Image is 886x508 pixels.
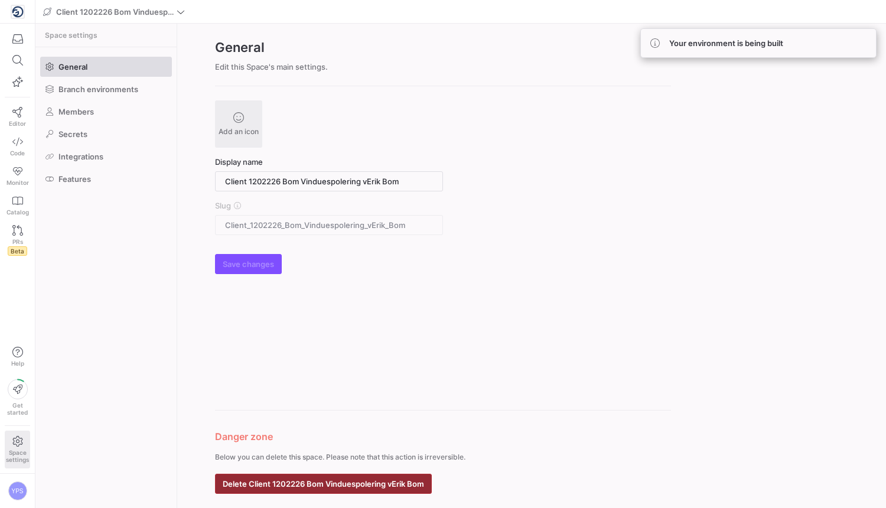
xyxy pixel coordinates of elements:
a: Spacesettings [5,431,30,468]
span: Catalog [6,209,29,216]
span: Help [10,360,25,367]
p: Below you can delete this space. Please note that this action is irreversible. [215,453,671,461]
span: Members [58,107,94,116]
a: https://storage.googleapis.com/y42-prod-data-exchange/images/yakPloC5i6AioCi4fIczWrDfRkcT4LKn1FCT... [5,2,30,22]
a: Branch environments [40,79,172,99]
span: Your environment is being built [669,38,783,48]
span: Space settings [6,449,29,463]
a: PRsBeta [5,220,30,260]
span: Get started [7,402,28,416]
button: Client 1202226 Bom Vinduespolering vErik Bom [40,4,188,19]
a: Integrations [40,146,172,167]
span: Client 1202226 Bom Vinduespolering vErik Bom [56,7,174,17]
span: Beta [8,246,27,256]
span: Code [10,149,25,157]
a: Members [40,102,172,122]
span: Integrations [58,152,103,161]
a: Monitor [5,161,30,191]
a: Catalog [5,191,30,220]
span: Display name [215,157,263,167]
span: Editor [9,120,26,127]
button: Delete Client 1202226 Bom Vinduespolering vErik Bom [215,474,432,494]
button: YPS [5,478,30,503]
button: Getstarted [5,375,30,421]
span: General [58,62,87,71]
a: Secrets [40,124,172,144]
h3: Danger zone [215,429,671,444]
span: PRs [12,238,23,245]
div: Edit this Space's main settings. [215,62,671,71]
span: Space settings [45,31,97,40]
span: Features [58,174,91,184]
span: Branch environments [58,84,138,94]
span: Secrets [58,129,87,139]
img: https://storage.googleapis.com/y42-prod-data-exchange/images/yakPloC5i6AioCi4fIczWrDfRkcT4LKn1FCT... [12,6,24,18]
a: Features [40,169,172,189]
span: Slug [215,201,231,210]
a: Editor [5,102,30,132]
button: Help [5,341,30,372]
span: Monitor [6,179,29,186]
span: Add an icon [219,128,259,136]
a: General [40,57,172,77]
a: Code [5,132,30,161]
span: Delete Client 1202226 Bom Vinduespolering vErik Bom [223,479,424,489]
div: YPS [8,481,27,500]
h2: General [215,38,671,57]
